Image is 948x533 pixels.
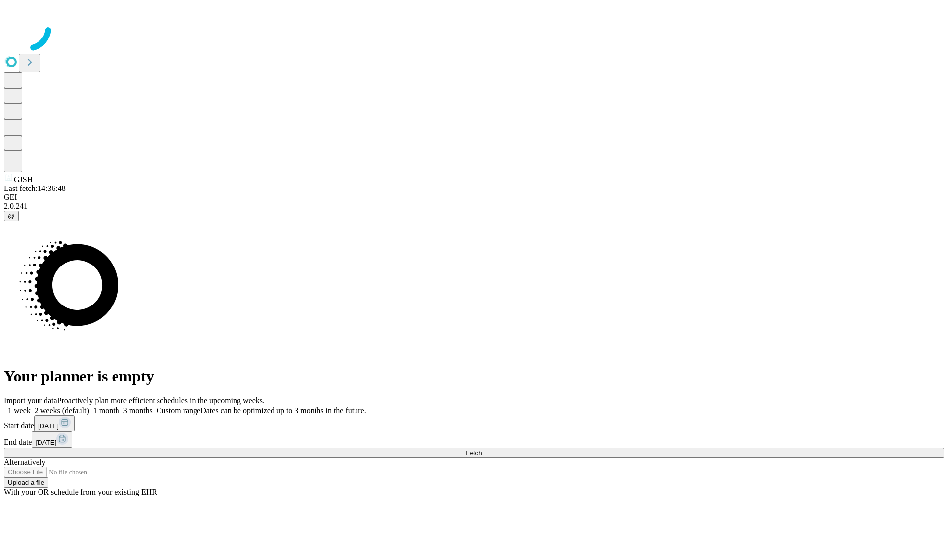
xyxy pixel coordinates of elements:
[4,431,944,448] div: End date
[36,439,56,446] span: [DATE]
[4,202,944,211] div: 2.0.241
[157,406,200,415] span: Custom range
[32,431,72,448] button: [DATE]
[123,406,153,415] span: 3 months
[4,211,19,221] button: @
[35,406,89,415] span: 2 weeks (default)
[93,406,119,415] span: 1 month
[14,175,33,184] span: GJSH
[38,422,59,430] span: [DATE]
[4,477,48,488] button: Upload a file
[200,406,366,415] span: Dates can be optimized up to 3 months in the future.
[8,406,31,415] span: 1 week
[4,193,944,202] div: GEI
[8,212,15,220] span: @
[4,448,944,458] button: Fetch
[57,396,265,405] span: Proactively plan more efficient schedules in the upcoming weeks.
[4,458,45,466] span: Alternatively
[34,415,75,431] button: [DATE]
[4,367,944,385] h1: Your planner is empty
[4,488,157,496] span: With your OR schedule from your existing EHR
[4,415,944,431] div: Start date
[4,396,57,405] span: Import your data
[4,184,66,192] span: Last fetch: 14:36:48
[466,449,482,457] span: Fetch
